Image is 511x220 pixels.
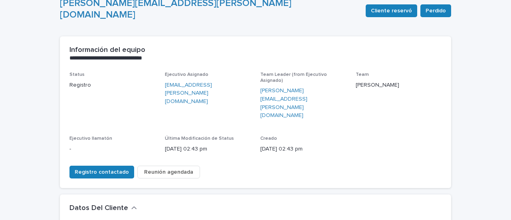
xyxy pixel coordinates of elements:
[371,7,412,15] span: Cliente reservó
[75,168,129,176] span: Registro contactado
[260,136,277,141] span: Creado
[165,81,251,106] a: [EMAIL_ADDRESS][PERSON_NAME][DOMAIN_NAME]
[69,145,155,153] p: -
[69,166,134,178] button: Registro contactado
[144,168,193,176] span: Reunión agendada
[366,4,417,17] button: Cliente reservó
[165,136,234,141] span: Última Modificación de Status
[165,72,208,77] span: Ejecutivo Asignado
[356,81,442,89] p: [PERSON_NAME]
[165,145,251,153] p: [DATE] 02:43 pm
[69,46,145,55] h2: Información del equipo
[69,81,155,89] p: Registro
[420,4,451,17] button: Perdido
[426,7,446,15] span: Perdido
[69,72,85,77] span: Status
[260,72,327,83] span: Team Leader (from Ejecutivo Asignado)
[69,136,112,141] span: Ejecutivo llamatón
[356,72,369,77] span: Team
[137,166,200,178] button: Reunión agendada
[69,204,128,213] h2: Datos Del Cliente
[260,145,346,153] p: [DATE] 02:43 pm
[69,204,137,213] button: Datos Del Cliente
[260,87,346,120] a: [PERSON_NAME][EMAIL_ADDRESS][PERSON_NAME][DOMAIN_NAME]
